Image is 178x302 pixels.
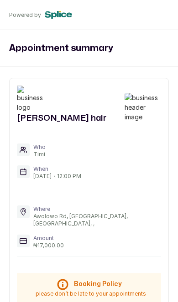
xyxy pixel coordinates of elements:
[9,41,113,56] h1: Appointment summary
[74,280,121,289] h2: Booking Policy
[17,86,49,112] img: business logo
[33,173,81,180] p: [DATE] ・ 12:00 PM
[33,235,64,242] p: Amount
[36,290,146,297] p: please don’t be late to your appointments
[33,151,46,158] p: Timi
[33,205,161,213] p: Where
[33,242,64,249] p: ₦17,000.00
[33,143,46,151] p: Who
[17,112,106,125] h1: [PERSON_NAME] hair
[9,11,41,19] p: Powered by
[125,93,161,122] img: business header image
[33,165,81,173] p: When
[33,213,128,227] a: Awolowo Rd, [GEOGRAPHIC_DATA], [GEOGRAPHIC_DATA], ,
